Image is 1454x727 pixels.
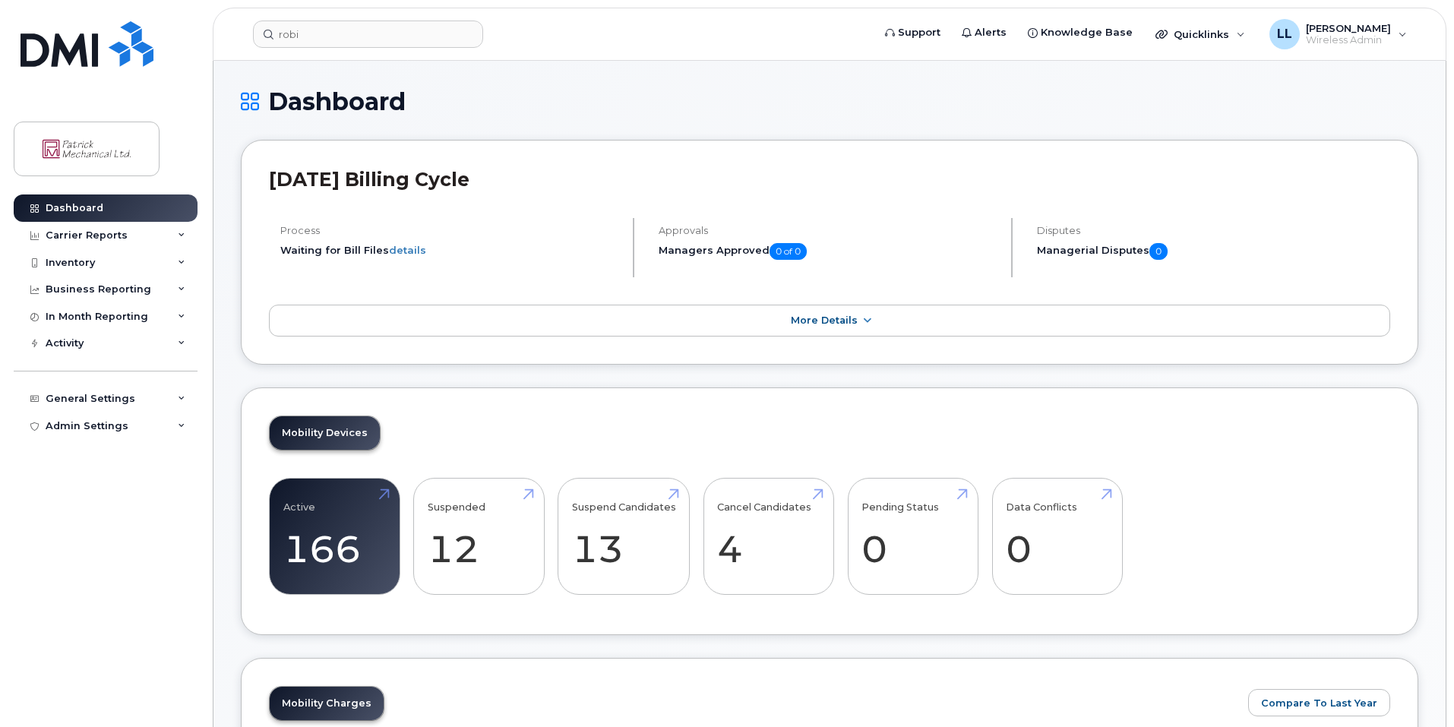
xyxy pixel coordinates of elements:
[572,486,676,586] a: Suspend Candidates 13
[791,315,858,326] span: More Details
[659,225,998,236] h4: Approvals
[283,486,386,586] a: Active 166
[1006,486,1108,586] a: Data Conflicts 0
[1248,689,1390,716] button: Compare To Last Year
[428,486,530,586] a: Suspended 12
[389,244,426,256] a: details
[1037,225,1390,236] h4: Disputes
[1149,243,1168,260] span: 0
[1261,696,1377,710] span: Compare To Last Year
[280,225,620,236] h4: Process
[861,486,964,586] a: Pending Status 0
[270,687,384,720] a: Mobility Charges
[280,243,620,258] li: Waiting for Bill Files
[270,416,380,450] a: Mobility Devices
[770,243,807,260] span: 0 of 0
[1037,243,1390,260] h5: Managerial Disputes
[241,88,1418,115] h1: Dashboard
[659,243,998,260] h5: Managers Approved
[717,486,820,586] a: Cancel Candidates 4
[269,168,1390,191] h2: [DATE] Billing Cycle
